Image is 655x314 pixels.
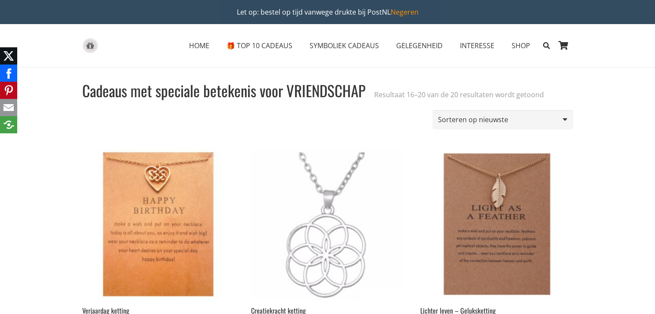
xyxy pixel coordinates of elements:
span: HOME [189,41,209,50]
a: SHOPSHOP Menu [503,35,539,56]
select: Winkelbestelling [432,110,573,129]
span: GELEGENHEID [396,41,443,50]
a: HOMEHOME Menu [180,35,218,56]
a: Winkelwagen [554,24,573,67]
img: Verjaardag ketting [82,148,235,300]
span: 🎁 TOP 10 CADEAUS [227,41,292,50]
img: Veer ketting voor vrijheid bestellen op inspirerendwinkelen.nl [420,148,573,300]
span: INTERESSE [460,41,494,50]
a: Negeren [391,7,419,17]
a: 🎁 TOP 10 CADEAUS🎁 TOP 10 CADEAUS Menu [218,35,301,56]
span: SHOP [512,41,530,50]
p: Resultaat 16–20 van de 20 resultaten wordt getoond [374,89,544,100]
h1: Cadeaus met speciale betekenis voor VRIENDSCHAP [82,81,366,100]
a: INTERESSEINTERESSE Menu [451,35,503,56]
img: Seed of Life ketting voor bescherming - symbolisch cadeautje! [251,148,404,300]
a: gift-box-icon-grey-inspirerendwinkelen [82,38,98,53]
a: GELEGENHEIDGELEGENHEID Menu [388,35,451,56]
a: SYMBOLIEK CADEAUSSYMBOLIEK CADEAUS Menu [301,35,388,56]
a: Zoeken [539,35,554,56]
span: SYMBOLIEK CADEAUS [310,41,379,50]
